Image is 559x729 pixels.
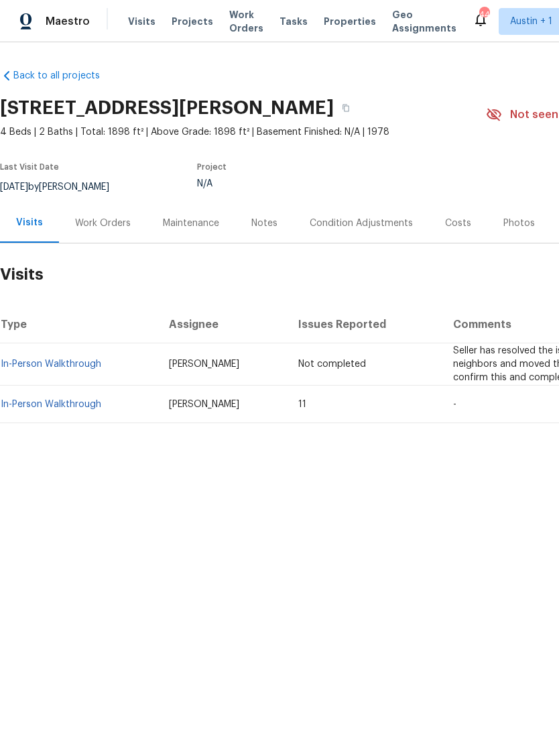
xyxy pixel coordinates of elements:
[75,217,131,230] div: Work Orders
[169,400,239,409] span: [PERSON_NAME]
[453,400,456,409] span: -
[298,359,366,369] span: Not completed
[279,17,308,26] span: Tasks
[324,15,376,28] span: Properties
[128,15,156,28] span: Visits
[46,15,90,28] span: Maestro
[334,96,358,120] button: Copy Address
[310,217,413,230] div: Condition Adjustments
[445,217,471,230] div: Costs
[479,8,489,21] div: 44
[251,217,277,230] div: Notes
[16,216,43,229] div: Visits
[197,179,454,188] div: N/A
[197,163,227,171] span: Project
[1,400,101,409] a: In-Person Walkthrough
[510,15,552,28] span: Austin + 1
[503,217,535,230] div: Photos
[172,15,213,28] span: Projects
[298,400,306,409] span: 11
[229,8,263,35] span: Work Orders
[1,359,101,369] a: In-Person Walkthrough
[392,8,456,35] span: Geo Assignments
[288,306,442,343] th: Issues Reported
[169,359,239,369] span: [PERSON_NAME]
[163,217,219,230] div: Maintenance
[158,306,288,343] th: Assignee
